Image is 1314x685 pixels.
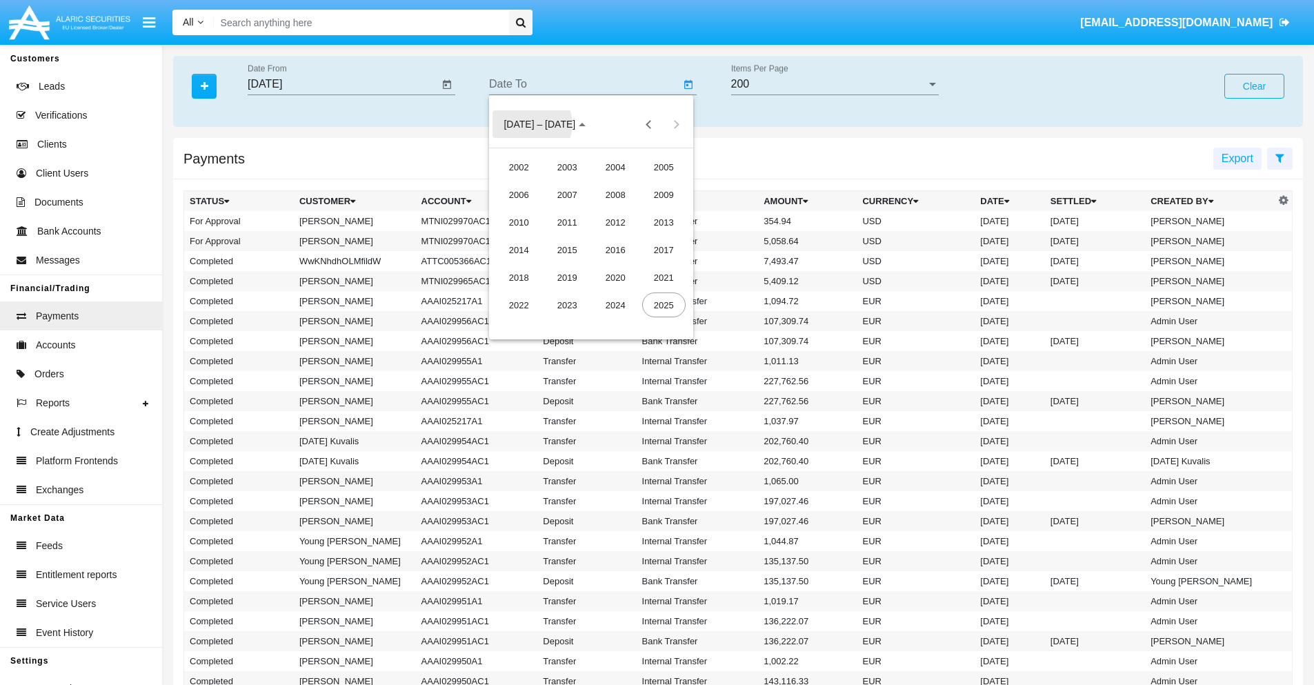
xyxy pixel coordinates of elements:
td: 2007 [543,181,591,208]
td: 2024 [591,291,639,319]
div: 2009 [642,182,686,207]
td: 2002 [495,153,543,181]
td: 2022 [495,291,543,319]
td: 2005 [639,153,688,181]
div: 2015 [546,237,589,262]
div: 2016 [594,237,637,262]
div: 2020 [594,265,637,290]
div: 2018 [497,265,541,290]
td: 2014 [495,236,543,264]
div: 2014 [497,237,541,262]
td: 2015 [543,236,591,264]
button: Choose date [492,110,597,138]
div: 2011 [546,210,589,235]
div: 2007 [546,182,589,207]
td: 2004 [591,153,639,181]
td: 2020 [591,264,639,291]
td: 2017 [639,236,688,264]
td: 2025 [639,291,688,319]
td: 2010 [495,208,543,236]
div: 2024 [594,292,637,317]
div: 2002 [497,155,541,179]
td: 2016 [591,236,639,264]
td: 2021 [639,264,688,291]
button: Next 20 years [662,110,690,138]
td: 2006 [495,181,543,208]
td: 2012 [591,208,639,236]
td: 2018 [495,264,543,291]
div: 2025 [642,292,686,317]
td: 2011 [543,208,591,236]
div: 2004 [594,155,637,179]
button: Previous 20 years [635,110,662,138]
div: 2010 [497,210,541,235]
div: 2012 [594,210,637,235]
span: [DATE] – [DATE] [504,119,575,130]
td: 2013 [639,208,688,236]
td: 2008 [591,181,639,208]
div: 2021 [642,265,686,290]
div: 2003 [546,155,589,179]
div: 2006 [497,182,541,207]
div: 2013 [642,210,686,235]
td: 2019 [543,264,591,291]
td: 2023 [543,291,591,319]
div: 2005 [642,155,686,179]
td: 2003 [543,153,591,181]
td: 2009 [639,181,688,208]
div: 2008 [594,182,637,207]
div: 2022 [497,292,541,317]
div: 2023 [546,292,589,317]
div: 2017 [642,237,686,262]
div: 2019 [546,265,589,290]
